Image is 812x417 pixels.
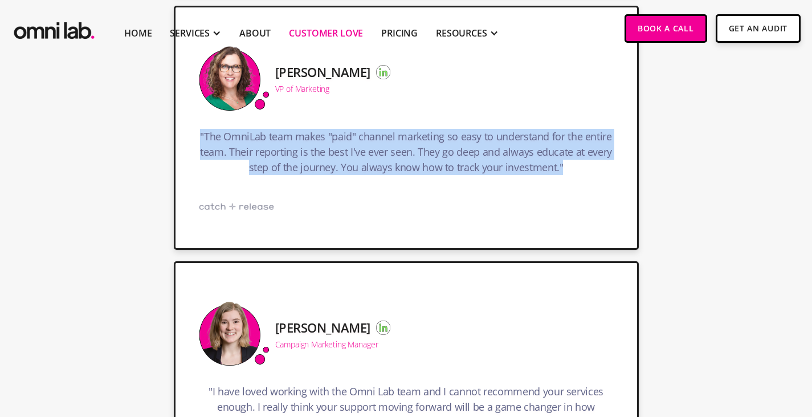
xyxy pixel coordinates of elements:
[11,14,97,42] a: home
[436,26,487,40] div: RESOURCES
[275,65,370,79] h5: [PERSON_NAME]
[716,14,801,43] a: Get An Audit
[198,129,614,181] h3: "The OmniLab team makes "paid" channel marketing so easy to understand for the entire team. Their...
[124,26,152,40] a: Home
[755,362,812,417] iframe: Chat Widget
[170,26,210,40] div: SERVICES
[289,26,363,40] a: Customer Love
[381,26,418,40] a: Pricing
[11,14,97,42] img: Omni Lab: B2B SaaS Demand Generation Agency
[275,85,330,93] div: VP of Marketing
[275,321,370,334] h5: [PERSON_NAME]
[275,341,378,349] div: Campaign Marketing Manager
[239,26,271,40] a: About
[625,14,707,43] a: Book a Call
